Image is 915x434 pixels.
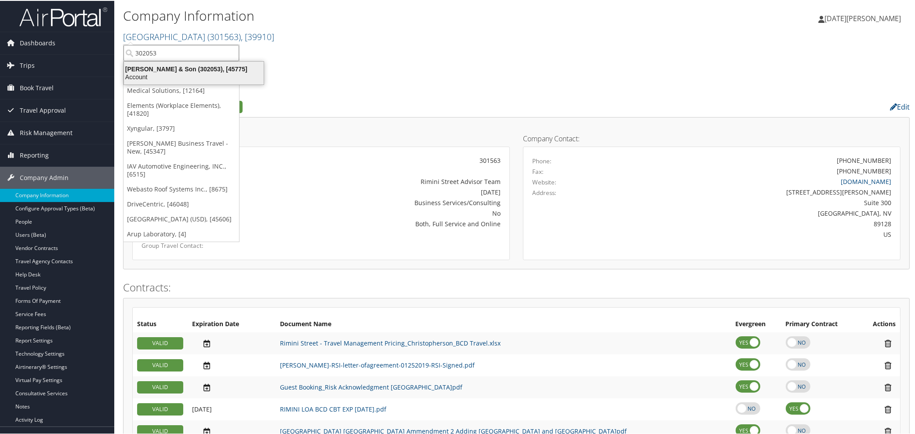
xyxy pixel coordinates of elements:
[523,134,900,141] h4: Company Contact:
[123,135,239,158] a: [PERSON_NAME] Business Travel - New, [45347]
[532,156,552,165] label: Phone:
[123,97,239,120] a: Elements (Workplace Elements), [41820]
[20,166,69,188] span: Company Admin
[123,211,239,226] a: [GEOGRAPHIC_DATA] (USD), [45606]
[880,338,896,347] i: Remove Contract
[837,155,891,164] div: [PHONE_NUMBER]
[860,316,900,331] th: Actions
[890,101,910,111] a: Edit
[20,143,49,166] span: Reporting
[192,360,271,369] div: Add/Edit Date
[880,382,896,391] i: Remove Contract
[265,218,501,228] div: Both, Full Service and Online
[133,316,188,331] th: Status
[781,316,860,331] th: Primary Contract
[123,158,239,181] a: IAV Automotive Engineering, INC., [6515]
[731,316,781,331] th: Evergreen
[142,240,252,249] label: Group Travel Contact:
[265,155,501,164] div: 301563
[625,218,891,228] div: 89128
[192,404,212,412] span: [DATE]
[192,405,271,412] div: Add/Edit Date
[276,316,731,331] th: Document Name
[119,72,269,80] div: Account
[192,338,271,347] div: Add/Edit Date
[123,82,239,97] a: Medical Solutions, [12164]
[532,188,556,196] label: Address:
[123,120,239,135] a: Xyngular, [3797]
[280,382,462,390] a: Guest Booking_Risk Acknowledgment [GEOGRAPHIC_DATA]pdf
[265,176,501,185] div: Rimini Street Advisor Team
[20,54,35,76] span: Trips
[841,177,891,185] a: [DOMAIN_NAME]
[137,336,183,349] div: VALID
[123,44,239,60] input: Search Accounts
[20,31,55,53] span: Dashboards
[137,380,183,393] div: VALID
[280,404,386,412] a: RIMINI LOA BCD CBT EXP [DATE].pdf
[625,229,891,238] div: US
[532,166,544,175] label: Fax:
[280,338,501,346] a: Rimini Street - Travel Management Pricing_Christopherson_BCD Travel.xlsx
[837,166,891,175] div: [PHONE_NUMBER]
[625,187,891,196] div: [STREET_ADDRESS][PERSON_NAME]
[20,121,73,143] span: Risk Management
[207,30,241,42] span: ( 301563 )
[132,134,510,141] h4: Account Details:
[625,197,891,206] div: Suite 300
[824,13,901,22] span: [DATE][PERSON_NAME]
[137,402,183,415] div: VALID
[123,6,647,24] h1: Company Information
[20,99,66,121] span: Travel Approval
[265,197,501,206] div: Business Services/Consulting
[137,358,183,371] div: VALID
[123,30,274,42] a: [GEOGRAPHIC_DATA]
[119,64,269,72] div: [PERSON_NAME] & Son (302053), [45775]
[19,6,107,26] img: airportal-logo.png
[188,316,276,331] th: Expiration Date
[265,187,501,196] div: [DATE]
[123,279,910,294] h2: Contracts:
[880,404,896,413] i: Remove Contract
[280,360,475,368] a: [PERSON_NAME]-RSI-letter-ofagreement-01252019-RSI-Signed.pdf
[123,181,239,196] a: Webasto Roof Systems Inc., [8675]
[265,208,501,217] div: No
[123,226,239,241] a: Arup Laboratory, [4]
[241,30,274,42] span: , [ 39910 ]
[532,177,556,186] label: Website:
[625,208,891,217] div: [GEOGRAPHIC_DATA], NV
[20,76,54,98] span: Book Travel
[123,98,643,113] h2: Company Profile:
[192,382,271,391] div: Add/Edit Date
[880,360,896,369] i: Remove Contract
[818,4,910,31] a: [DATE][PERSON_NAME]
[123,196,239,211] a: DriveCentric, [46048]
